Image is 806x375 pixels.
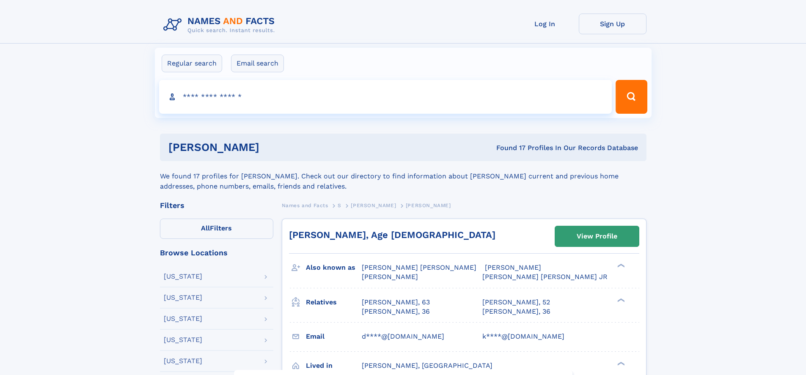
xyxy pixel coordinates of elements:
div: ❯ [615,297,625,303]
div: [US_STATE] [164,315,202,322]
h3: Lived in [306,359,362,373]
label: Filters [160,219,273,239]
span: [PERSON_NAME] [362,273,418,281]
span: S [338,203,341,208]
a: [PERSON_NAME], 52 [482,298,550,307]
span: [PERSON_NAME], [GEOGRAPHIC_DATA] [362,361,492,370]
h3: Email [306,329,362,344]
a: [PERSON_NAME], 36 [362,307,430,316]
span: [PERSON_NAME] [PERSON_NAME] [362,263,476,271]
h3: Also known as [306,260,362,275]
a: Sign Up [579,14,646,34]
h3: Relatives [306,295,362,309]
a: S [338,200,341,211]
button: Search Button [616,80,647,114]
a: Names and Facts [282,200,328,211]
a: Log In [511,14,579,34]
span: [PERSON_NAME] [351,203,396,208]
span: [PERSON_NAME] [485,263,541,271]
div: [US_STATE] [164,337,202,343]
h1: [PERSON_NAME] [168,142,378,153]
img: Logo Names and Facts [160,14,282,36]
label: Email search [231,55,284,72]
a: [PERSON_NAME], 36 [482,307,550,316]
a: [PERSON_NAME], 63 [362,298,430,307]
div: ❯ [615,263,625,268]
div: [US_STATE] [164,294,202,301]
div: ❯ [615,361,625,366]
span: [PERSON_NAME] [PERSON_NAME] JR [482,273,608,281]
span: [PERSON_NAME] [406,203,451,208]
div: [US_STATE] [164,273,202,280]
div: Filters [160,202,273,209]
div: View Profile [577,227,617,246]
div: We found 17 profiles for [PERSON_NAME]. Check out our directory to find information about [PERSON... [160,161,646,192]
label: Regular search [162,55,222,72]
div: Found 17 Profiles In Our Records Database [378,143,638,153]
a: [PERSON_NAME], Age [DEMOGRAPHIC_DATA] [289,230,495,240]
div: [US_STATE] [164,358,202,364]
input: search input [159,80,612,114]
a: [PERSON_NAME] [351,200,396,211]
span: All [201,224,210,232]
a: View Profile [555,226,639,246]
div: Browse Locations [160,249,273,257]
